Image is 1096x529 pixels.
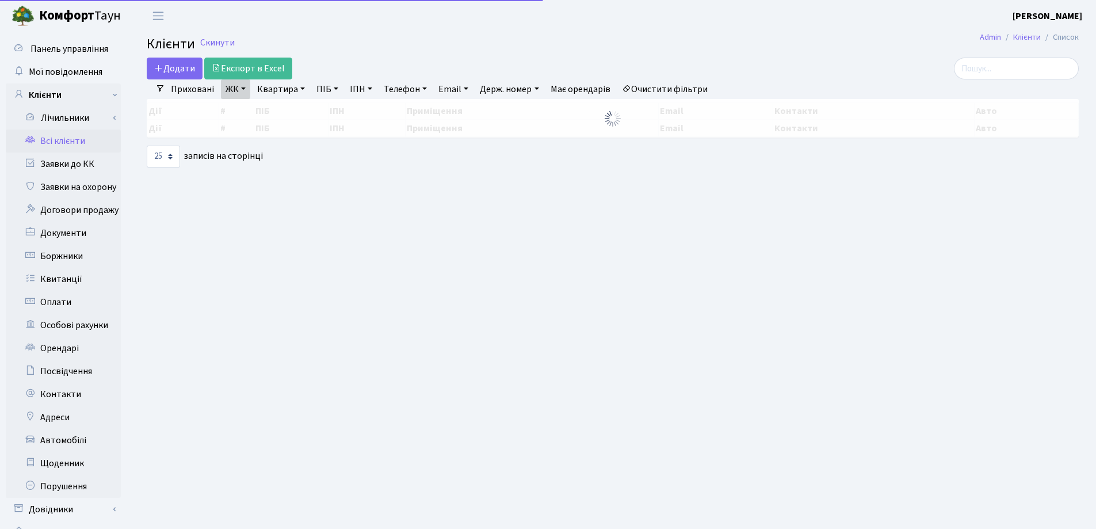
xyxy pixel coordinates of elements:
input: Пошук... [954,58,1079,79]
a: Мої повідомлення [6,60,121,83]
span: Панель управління [30,43,108,55]
a: Автомобілі [6,429,121,452]
a: Боржники [6,245,121,268]
a: Контакти [6,383,121,406]
a: ЖК [221,79,250,99]
button: Переключити навігацію [144,6,173,25]
a: Клієнти [6,83,121,106]
a: Має орендарів [546,79,615,99]
span: Клієнти [147,34,195,54]
a: Адреси [6,406,121,429]
a: Скинути [200,37,235,48]
span: Таун [39,6,121,26]
a: Клієнти [1013,31,1041,43]
a: Договори продажу [6,199,121,222]
a: Особові рахунки [6,314,121,337]
a: Документи [6,222,121,245]
a: Телефон [379,79,431,99]
a: Лічильники [13,106,121,130]
img: logo.png [12,5,35,28]
a: Панель управління [6,37,121,60]
a: Порушення [6,475,121,498]
a: Додати [147,58,203,79]
span: Мої повідомлення [29,66,102,78]
a: Очистити фільтри [617,79,712,99]
b: Комфорт [39,6,94,25]
a: ПІБ [312,79,343,99]
a: ІПН [345,79,377,99]
a: Експорт в Excel [204,58,292,79]
select: записів на сторінці [147,146,180,168]
a: Щоденник [6,452,121,475]
a: Admin [980,31,1001,43]
a: [PERSON_NAME] [1013,9,1082,23]
a: Довідники [6,498,121,521]
li: Список [1041,31,1079,44]
a: Всі клієнти [6,130,121,153]
a: Орендарі [6,337,121,360]
img: Обробка... [604,109,622,128]
a: Приховані [166,79,219,99]
b: [PERSON_NAME] [1013,10,1082,22]
nav: breadcrumb [963,25,1096,50]
span: Додати [154,62,195,75]
a: Email [434,79,473,99]
a: Квитанції [6,268,121,291]
label: записів на сторінці [147,146,263,168]
a: Заявки до КК [6,153,121,176]
a: Держ. номер [475,79,543,99]
a: Посвідчення [6,360,121,383]
a: Квартира [253,79,310,99]
a: Оплати [6,291,121,314]
a: Заявки на охорону [6,176,121,199]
